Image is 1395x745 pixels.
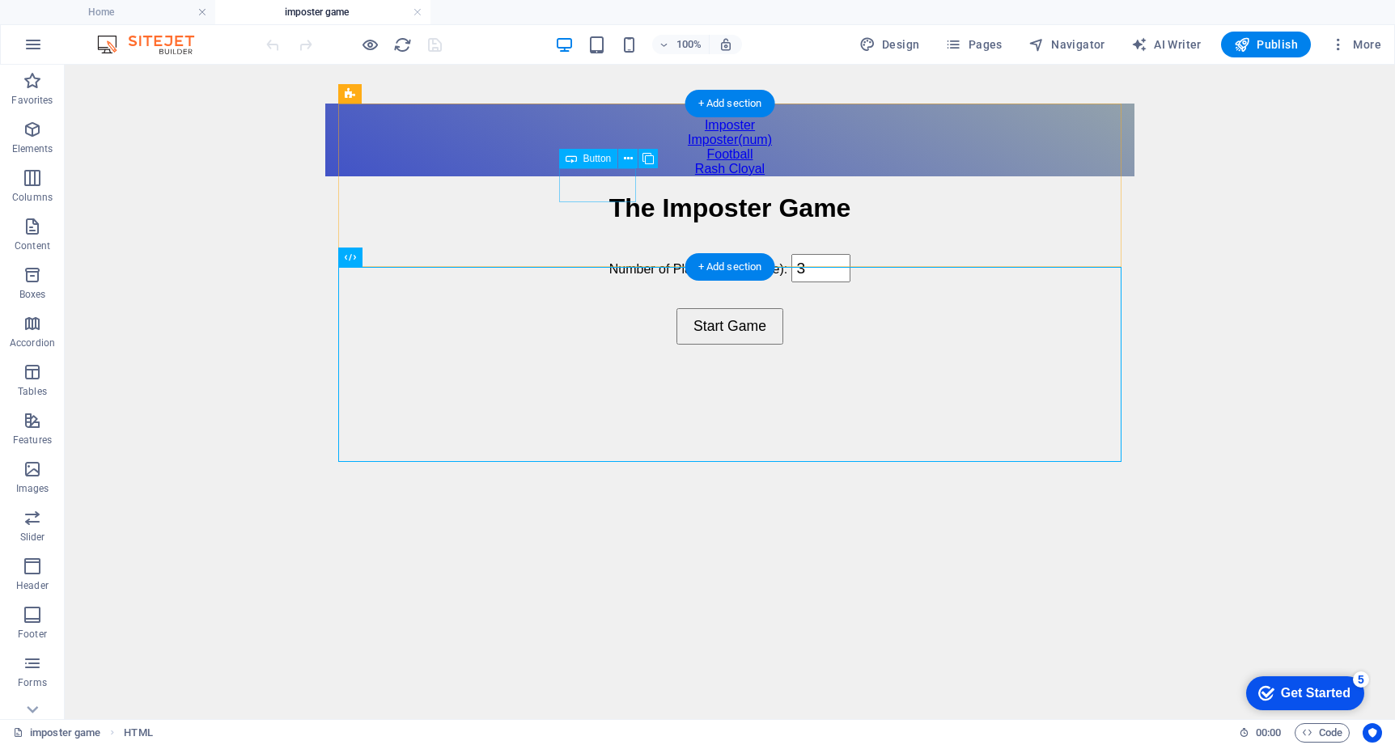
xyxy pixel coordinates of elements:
[685,90,775,117] div: + Add section
[1221,32,1311,57] button: Publish
[583,154,612,163] span: Button
[16,579,49,592] p: Header
[19,288,46,301] p: Boxes
[124,723,152,743] span: Click to select. Double-click to edit
[1239,723,1282,743] h6: Session time
[18,628,47,641] p: Footer
[18,385,47,398] p: Tables
[676,35,702,54] h6: 100%
[15,239,50,252] p: Content
[1295,723,1350,743] button: Code
[859,36,920,53] span: Design
[1302,723,1342,743] span: Code
[1125,32,1208,57] button: AI Writer
[93,35,214,54] img: Editor Logo
[12,191,53,204] p: Columns
[120,3,136,19] div: 5
[719,37,733,52] i: On resize automatically adjust zoom level to fit chosen device.
[13,434,52,447] p: Features
[20,531,45,544] p: Slider
[13,723,100,743] a: Click to cancel selection. Double-click to open Pages
[1330,36,1381,53] span: More
[1256,723,1281,743] span: 00 00
[12,142,53,155] p: Elements
[18,676,47,689] p: Forms
[853,32,926,57] div: Design (Ctrl+Alt+Y)
[393,36,412,54] i: Reload page
[853,32,926,57] button: Design
[11,94,53,107] p: Favorites
[1267,726,1270,739] span: :
[16,482,49,495] p: Images
[1028,36,1105,53] span: Navigator
[939,32,1008,57] button: Pages
[360,35,379,54] button: Click here to leave preview mode and continue editing
[48,18,117,32] div: Get Started
[1234,36,1298,53] span: Publish
[1022,32,1112,57] button: Navigator
[652,35,710,54] button: 100%
[1324,32,1388,57] button: More
[13,8,131,42] div: Get Started 5 items remaining, 0% complete
[392,35,412,54] button: reload
[124,723,152,743] nav: breadcrumb
[1363,723,1382,743] button: Usercentrics
[10,337,55,349] p: Accordion
[215,3,430,21] h4: imposter game
[1131,36,1202,53] span: AI Writer
[945,36,1002,53] span: Pages
[685,253,775,281] div: + Add section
